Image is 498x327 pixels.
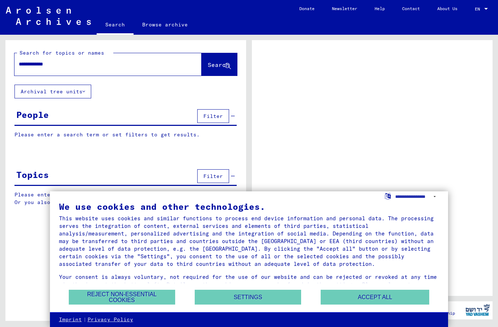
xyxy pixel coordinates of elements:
button: Archival tree units [14,85,91,98]
button: Filter [197,169,229,183]
mat-label: Search for topics or names [20,50,104,56]
a: Privacy Policy [88,316,133,323]
div: People [16,108,49,121]
button: Search [202,53,237,76]
button: Accept all [321,290,429,305]
button: Settings [195,290,301,305]
div: Your consent is always voluntary, not required for the use of our website and can be rejected or ... [59,273,439,296]
span: Filter [203,173,223,179]
img: yv_logo.png [464,301,491,319]
button: Filter [197,109,229,123]
a: Search [97,16,134,35]
button: Reject non-essential cookies [69,290,175,305]
span: Filter [203,113,223,119]
span: Search [208,61,229,68]
a: Imprint [59,316,82,323]
a: Browse archive [134,16,197,33]
div: Topics [16,168,49,181]
p: Please enter a search term or set filters to get results. [14,131,237,139]
img: Arolsen_neg.svg [6,7,91,25]
p: Please enter a search term or set filters to get results. Or you also can browse the manually. [14,191,237,206]
div: This website uses cookies and similar functions to process end device information and personal da... [59,215,439,268]
span: EN [475,7,483,12]
div: We use cookies and other technologies. [59,202,439,211]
